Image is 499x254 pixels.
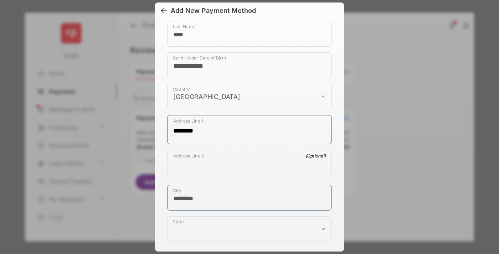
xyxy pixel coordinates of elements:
[167,150,332,179] div: payment_method_screening[postal_addresses][addressLine2]
[171,7,256,15] div: Add New Payment Method
[167,216,332,242] div: payment_method_screening[postal_addresses][administrativeArea]
[167,84,332,109] div: payment_method_screening[postal_addresses][country]
[167,185,332,211] div: payment_method_screening[postal_addresses][locality]
[167,115,332,144] div: payment_method_screening[postal_addresses][addressLine1]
